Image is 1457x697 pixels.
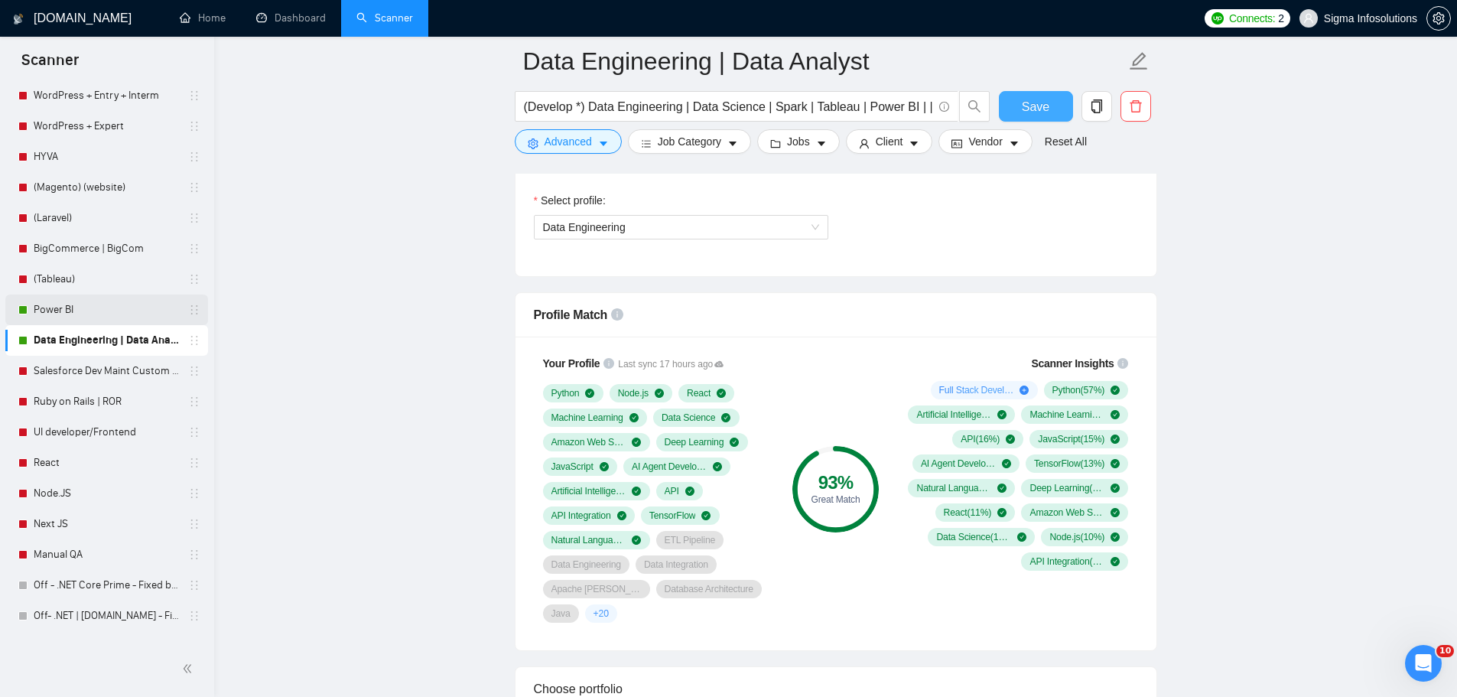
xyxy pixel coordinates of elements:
[649,510,696,522] span: TensorFlow
[701,511,711,520] span: check-circle
[188,610,200,622] span: holder
[909,138,919,149] span: caret-down
[641,138,652,149] span: bars
[34,295,179,325] a: Power BI
[188,549,200,561] span: holder
[1111,484,1120,493] span: check-circle
[1034,458,1104,470] span: TensorFlow ( 13 %)
[1029,409,1104,421] span: Machine Learning ( 47 %)
[1052,384,1105,396] span: Python ( 57 %)
[1120,91,1151,122] button: delete
[617,511,626,520] span: check-circle
[551,436,626,448] span: Amazon Web Services
[188,579,200,591] span: holder
[188,243,200,255] span: holder
[939,102,949,112] span: info-circle
[611,308,623,321] span: info-circle
[180,11,226,24] a: homeHome
[188,334,200,347] span: holder
[34,417,179,448] a: UI developer/Frontend
[1111,533,1120,542] span: check-circle
[816,138,827,149] span: caret-down
[1111,459,1120,468] span: check-circle
[658,133,721,150] span: Job Category
[1081,91,1112,122] button: copy
[792,474,879,492] div: 93 %
[632,536,641,545] span: check-circle
[628,129,751,154] button: barsJob Categorycaret-down
[951,138,962,149] span: idcard
[534,308,608,321] span: Profile Match
[632,487,641,496] span: check-circle
[34,356,179,386] a: Salesforce Dev Maint Custom - Ignore sales cloud
[515,129,622,154] button: settingAdvancedcaret-down
[662,412,715,424] span: Data Science
[968,133,1002,150] span: Vendor
[585,389,594,398] span: check-circle
[188,181,200,194] span: holder
[1029,482,1104,494] span: Deep Learning ( 11 %)
[188,426,200,438] span: holder
[1009,138,1020,149] span: caret-down
[551,534,626,546] span: Natural Language Processing
[34,233,179,264] a: BigCommerce | BigCom
[9,49,91,81] span: Scanner
[603,358,614,369] span: info-circle
[523,42,1126,80] input: Scanner name...
[34,203,179,233] a: (Laravel)
[757,129,840,154] button: folderJobscaret-down
[594,607,609,620] span: + 20
[727,138,738,149] span: caret-down
[1278,10,1284,27] span: 2
[34,111,179,142] a: WordPress + Expert
[944,506,992,519] span: React ( 11 %)
[541,192,606,209] span: Select profile:
[528,138,538,149] span: setting
[34,448,179,478] a: React
[1029,555,1104,568] span: API Integration ( 8 %)
[1031,358,1114,369] span: Scanner Insights
[34,172,179,203] a: (Magento) (website)
[997,410,1007,419] span: check-circle
[551,510,611,522] span: API Integration
[551,583,642,595] span: Apache [PERSON_NAME]
[34,325,179,356] a: Data Engineering | Data Analyst
[770,138,781,149] span: folder
[1006,435,1015,444] span: check-circle
[34,142,179,172] a: HYVA
[188,518,200,530] span: holder
[545,133,592,150] span: Advanced
[1111,435,1120,444] span: check-circle
[1121,99,1150,113] span: delete
[188,304,200,316] span: holder
[188,273,200,285] span: holder
[1426,12,1451,24] a: setting
[1082,99,1111,113] span: copy
[787,133,810,150] span: Jobs
[551,387,580,399] span: Python
[34,386,179,417] a: Ruby on Rails | ROR
[665,583,753,595] span: Database Architecture
[665,436,724,448] span: Deep Learning
[1029,506,1104,519] span: Amazon Web Services ( 11 %)
[1303,13,1314,24] span: user
[632,438,641,447] span: check-circle
[356,11,413,24] a: searchScanner
[1038,433,1104,445] span: JavaScript ( 15 %)
[1427,12,1450,24] span: setting
[600,462,609,471] span: check-circle
[685,487,694,496] span: check-circle
[256,11,326,24] a: dashboardDashboard
[665,485,679,497] span: API
[1211,12,1224,24] img: upwork-logo.png
[1229,10,1275,27] span: Connects:
[188,212,200,224] span: holder
[717,389,726,398] span: check-circle
[997,508,1007,517] span: check-circle
[1111,508,1120,517] span: check-circle
[1002,459,1011,468] span: check-circle
[34,539,179,570] a: Manual QA
[188,90,200,102] span: holder
[916,409,991,421] span: Artificial Intelligence ( 50 %)
[629,413,639,422] span: check-circle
